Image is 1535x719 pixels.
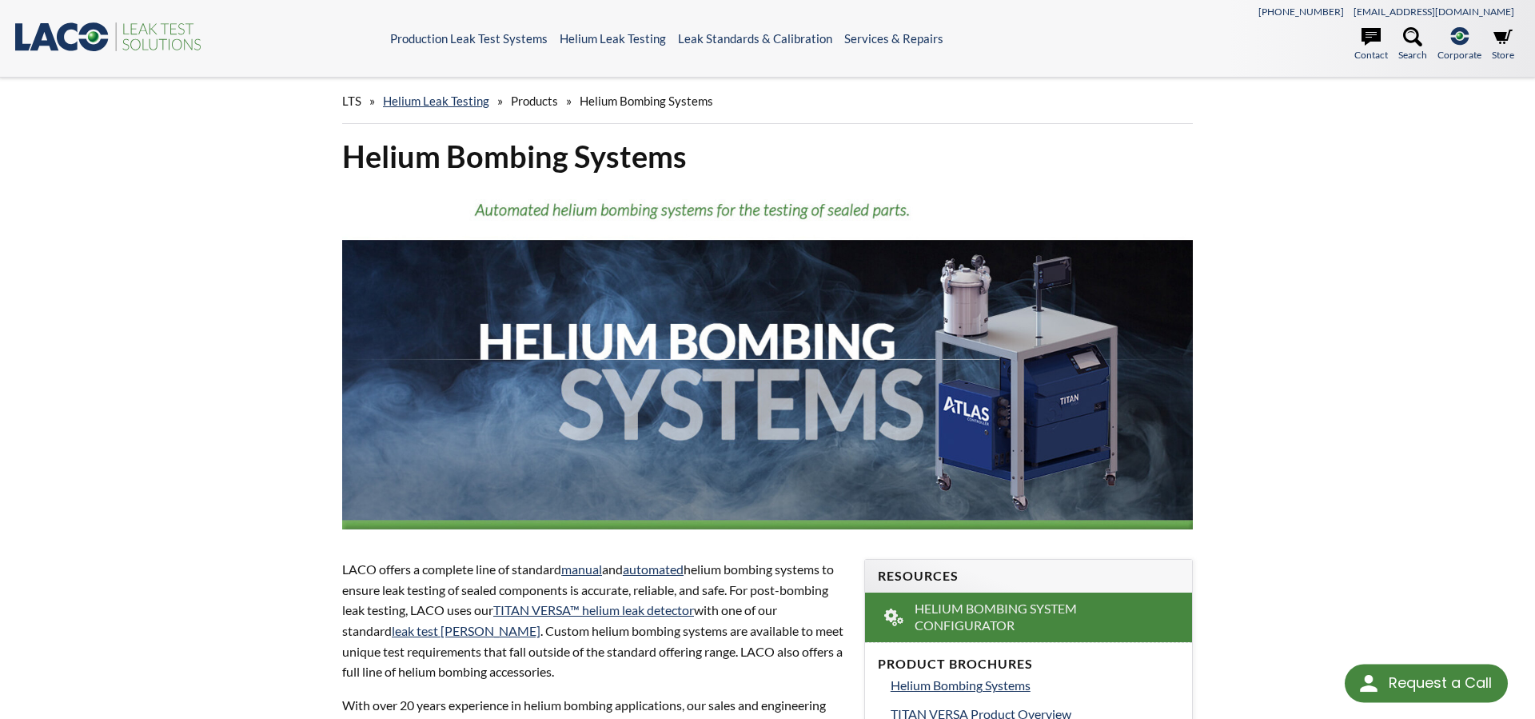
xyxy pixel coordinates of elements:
[878,656,1179,673] h4: Product Brochures
[561,561,602,577] a: manual
[1354,27,1388,62] a: Contact
[891,677,1031,693] span: Helium Bombing Systems
[1345,665,1508,703] div: Request a Call
[1356,671,1381,697] img: round button
[342,94,361,108] span: LTS
[342,559,845,682] p: LACO offers a complete line of standard and helium bombing systems to ensure leak testing of seal...
[342,189,1193,529] img: Helium Bombing Systems Banner
[1492,27,1514,62] a: Store
[580,94,713,108] span: Helium Bombing Systems
[1258,6,1344,18] a: [PHONE_NUMBER]
[383,94,489,108] a: Helium Leak Testing
[865,593,1192,642] a: Helium Bombing System Configurator
[1389,665,1492,701] div: Request a Call
[678,31,832,46] a: Leak Standards & Calibration
[915,601,1146,634] span: Helium Bombing System Configurator
[878,568,1179,585] h4: Resources
[1437,47,1481,62] span: Corporate
[342,137,1193,176] h1: Helium Bombing Systems
[623,561,684,577] a: automated
[342,78,1193,124] div: » » »
[493,602,694,617] a: TITAN VERSA™ helium leak detector
[844,31,943,46] a: Services & Repairs
[1354,6,1514,18] a: [EMAIL_ADDRESS][DOMAIN_NAME]
[891,675,1179,696] a: Helium Bombing Systems
[390,31,548,46] a: Production Leak Test Systems
[392,623,540,638] a: leak test [PERSON_NAME]
[560,31,666,46] a: Helium Leak Testing
[1398,27,1427,62] a: Search
[511,94,558,108] span: Products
